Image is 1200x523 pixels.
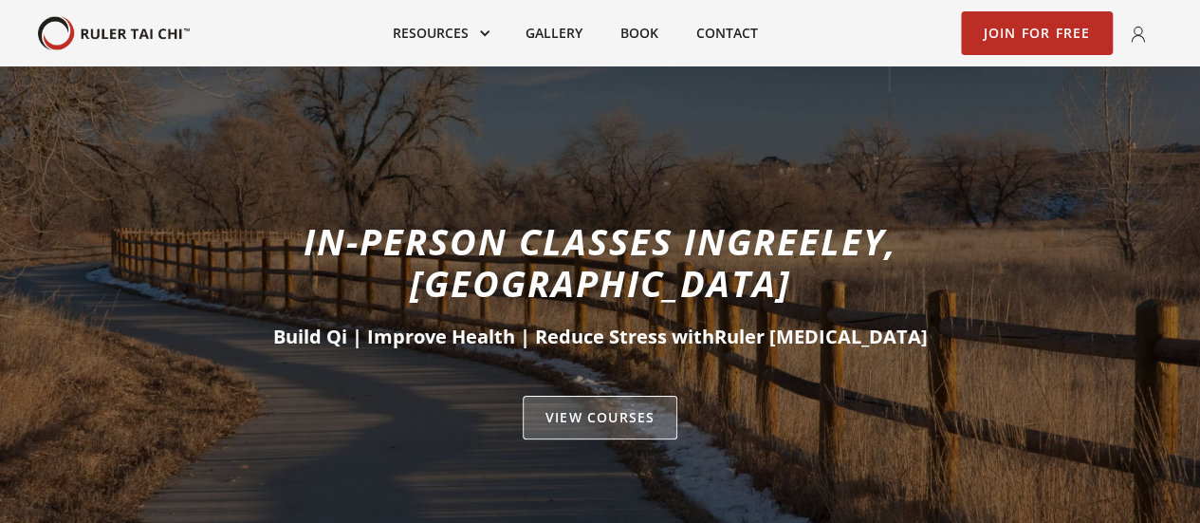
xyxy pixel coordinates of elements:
[507,12,601,54] a: Gallery
[157,220,1044,304] h1: In-person classes in
[523,396,677,439] a: VIEW Courses
[714,324,928,349] span: Ruler [MEDICAL_DATA]
[961,11,1114,55] a: Join for Free
[38,16,190,51] img: Your Brand Name
[157,324,1044,350] h2: Build Qi | Improve Health | Reduce Stress with
[374,12,507,54] div: Resources
[601,12,677,54] a: Book
[677,12,777,54] a: Contact
[410,216,897,308] span: Greeley, [GEOGRAPHIC_DATA]
[38,16,190,51] a: home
